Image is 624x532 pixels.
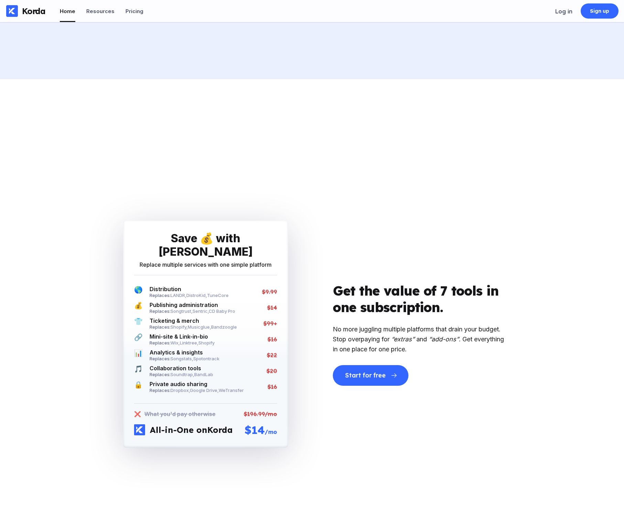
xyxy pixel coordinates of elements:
span: All-in-One on [150,425,207,435]
span: 🔒 [134,381,143,393]
span: Songtrust , [171,308,193,314]
div: Get the value of 7 tools in one subscription. [333,283,505,316]
span: Soundtrap , [171,372,194,377]
div: Korda [22,6,45,16]
span: 📊 [134,349,143,361]
div: $99+ [263,320,277,327]
button: Start for free [333,365,408,386]
span: Sentric , [193,308,209,314]
div: Log in [555,8,572,15]
div: Collaboration tools [150,365,213,372]
span: 🎵 [134,365,143,377]
a: Shopify [198,340,215,345]
span: Replaces: [150,387,171,393]
div: Korda [150,425,233,435]
div: $16 [267,383,277,390]
span: Replaces: [150,308,171,314]
span: 🌎 [134,286,143,298]
div: Analytics & insights [150,349,219,356]
div: Sign up [590,8,610,14]
span: Linktree , [180,340,198,345]
a: Sign up [581,3,618,19]
div: $14 [244,423,277,437]
a: TuneCore [207,292,229,298]
div: $20 [266,368,277,374]
div: Mini-site & Link-in-bio [150,333,215,340]
span: Shopify , [171,324,188,330]
span: Replaces: [150,372,171,377]
span: Replaces: [150,340,171,345]
a: Soundtrap, [171,372,194,377]
span: Wix , [171,340,180,345]
span: /mo [265,428,277,435]
a: DistroKid, [186,292,207,298]
span: 💰 [134,301,143,314]
a: Google Drive, [190,387,219,393]
div: Home [60,8,75,14]
a: Songstats, [171,356,193,361]
div: $9.99 [262,288,277,295]
div: No more juggling multiple platforms that drain your budget. Stop overpaying for and . Get everyth... [333,324,505,354]
div: Distribution [150,286,229,292]
div: Replace multiple services with one simple platform [140,261,272,268]
div: What you'd pay otherwise [144,411,216,417]
a: Musicglue, [188,324,211,330]
div: Save 💰 with [PERSON_NAME] [134,232,277,258]
a: CD Baby Pro [209,308,235,314]
a: Bandzoogle [211,324,237,330]
div: $196.99/mo [244,411,277,417]
div: Ticketing & merch [150,317,237,324]
a: Start for free [333,366,408,373]
span: Google Drive , [190,387,219,393]
q: extras [391,336,415,343]
div: Private audio sharing [150,381,244,387]
span: Replaces: [150,324,171,330]
a: Spotontrack [193,356,219,361]
div: Start for free [345,372,385,379]
span: LANDR , [171,292,186,298]
div: Pricing [125,8,143,14]
a: Dropbox, [171,387,190,393]
div: Publishing administration [150,301,235,308]
div: $22 [267,352,277,359]
a: BandLab [194,372,213,377]
a: WeTransfer [219,387,244,393]
span: Replaces: [150,292,171,298]
span: Musicglue , [188,324,211,330]
a: Sentric, [193,308,209,314]
span: Songstats , [171,356,193,361]
div: ❌ [134,411,141,417]
div: $16 [267,336,277,343]
a: Wix, [171,340,180,345]
a: LANDR, [171,292,186,298]
span: Dropbox , [171,387,190,393]
span: Replaces: [150,356,171,361]
div: $14 [267,304,277,311]
span: DistroKid , [186,292,207,298]
q: add-ons [429,336,459,343]
span: 🔗 [134,333,143,345]
span: 👕 [134,317,143,330]
a: Linktree, [180,340,198,345]
div: Resources [86,8,114,14]
a: Songtrust, [171,308,193,314]
a: Shopify, [171,324,188,330]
